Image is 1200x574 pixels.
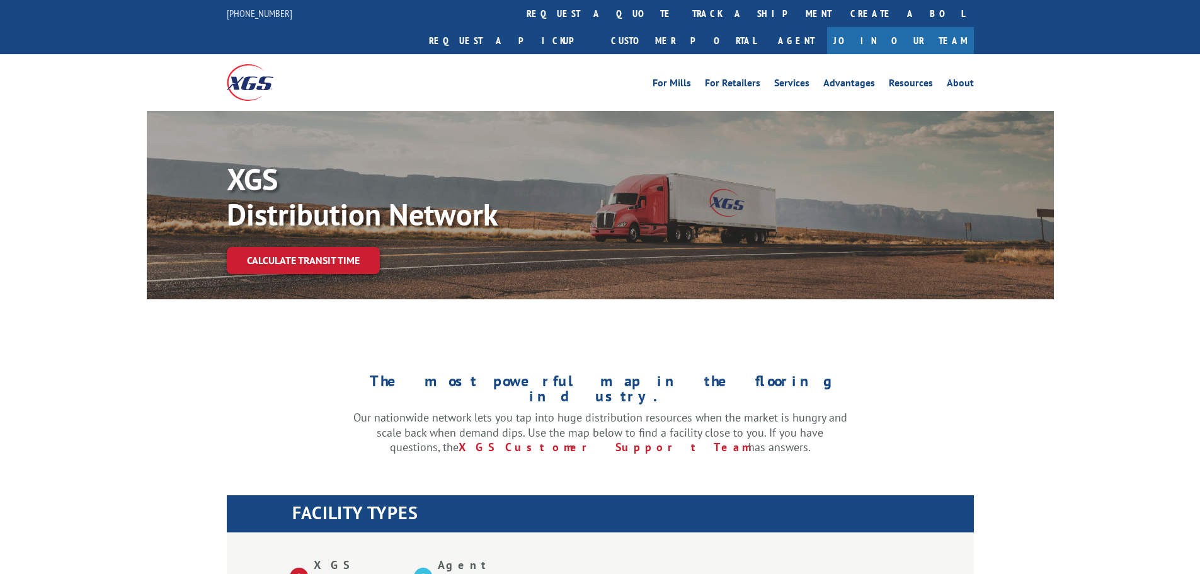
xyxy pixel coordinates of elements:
[765,27,827,54] a: Agent
[292,504,974,528] h1: FACILITY TYPES
[705,78,760,92] a: For Retailers
[353,374,847,410] h1: The most powerful map in the flooring industry.
[227,7,292,20] a: [PHONE_NUMBER]
[823,78,875,92] a: Advantages
[774,78,809,92] a: Services
[602,27,765,54] a: Customer Portal
[353,410,847,455] p: Our nationwide network lets you tap into huge distribution resources when the market is hungry an...
[227,161,605,232] p: XGS Distribution Network
[653,78,691,92] a: For Mills
[827,27,974,54] a: Join Our Team
[420,27,602,54] a: Request a pickup
[227,247,380,274] a: Calculate transit time
[459,440,748,454] a: XGS Customer Support Team
[889,78,933,92] a: Resources
[947,78,974,92] a: About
